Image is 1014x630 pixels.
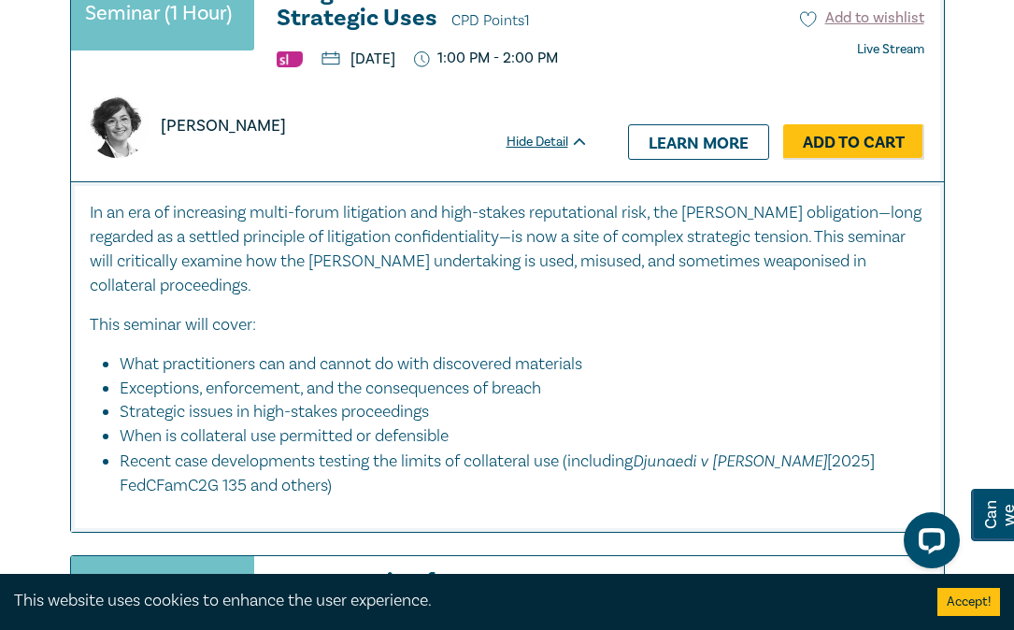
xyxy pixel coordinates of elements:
small: Seminar (1 Hour) [85,4,232,22]
a: Add to Cart [783,124,924,160]
a: Learn more [628,124,769,160]
p: [PERSON_NAME] [161,114,286,138]
li: Strategic issues in high-stakes proceedings [120,400,907,424]
button: Add to wishlist [800,7,924,29]
p: 1:00 PM - 2:00 PM [414,50,559,67]
img: Substantive Law [277,51,303,67]
p: This seminar will cover: [90,313,925,337]
div: This website uses cookies to enhance the user experience. [14,589,909,613]
p: [DATE] [321,51,395,66]
em: Djunaedi v [PERSON_NAME] [633,451,827,470]
li: What practitioners can and cannot do with discovered materials [120,352,907,377]
p: In an era of increasing multi-forum litigation and high-stakes reputational risk, the [PERSON_NAM... [90,201,925,298]
li: Exceptions, enforcement, and the consequences of breach [120,377,907,401]
strong: Live Stream [857,41,924,58]
div: Hide Detail [507,133,609,151]
span: CPD Points 1 [451,11,530,30]
li: Recent case developments testing the limits of collateral use (including [2025] FedCFamC2G 135 an... [120,449,925,498]
img: https://s3.ap-southeast-2.amazonaws.com/leo-cussen-store-production-content/Contacts/Nawaar%20Has... [86,95,149,158]
button: Accept cookies [937,588,1000,616]
li: When is collateral use permitted or defensible [120,424,907,449]
h3: $ 175.00 [817,570,924,613]
iframe: LiveChat chat widget [889,505,967,583]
